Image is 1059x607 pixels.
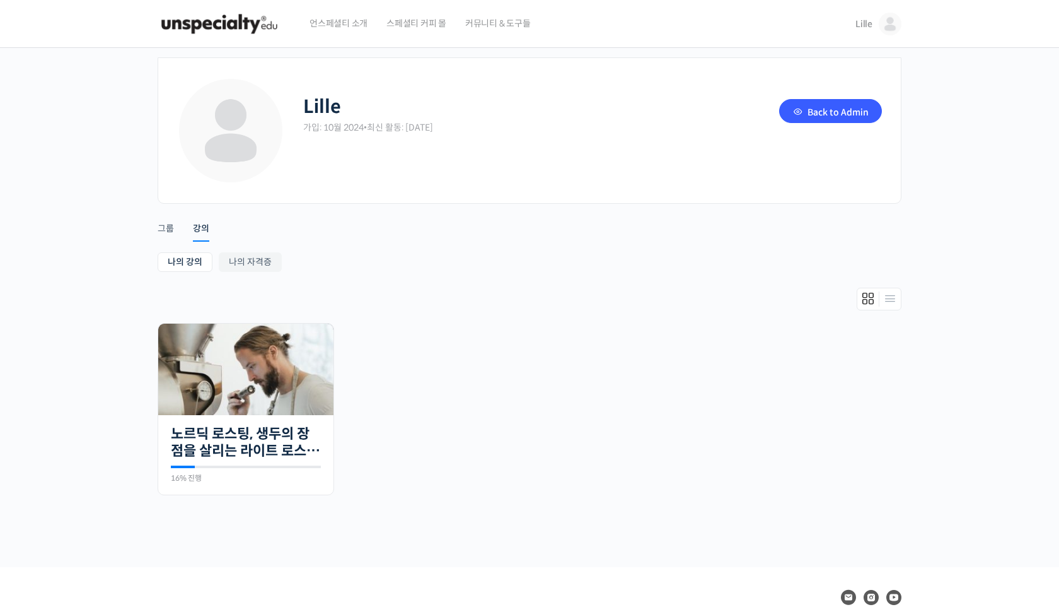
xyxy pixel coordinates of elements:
a: 그룹 [158,207,174,239]
span: • [364,122,367,133]
a: 나의 자격증 [219,252,282,272]
div: Members directory secondary navigation [857,288,901,310]
nav: Sub Menu [158,252,901,275]
a: 나의 강의 [158,252,212,272]
div: 16% 진행 [171,474,321,482]
div: 그룹 [158,223,174,242]
div: 강의 [193,223,209,242]
a: Back to Admin [779,99,882,123]
div: 가입: 10월 2024 최신 활동: [DATE] [303,122,775,134]
span: Lille [855,18,872,30]
img: Profile photo of madelieve91730325542 [177,77,284,184]
a: 노르딕 로스팅, 생두의 장점을 살리는 라이트 로스팅의 모든 것 [171,425,321,460]
a: 강의 [193,207,209,239]
nav: Primary menu [158,207,901,239]
h2: Lille [303,96,341,118]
